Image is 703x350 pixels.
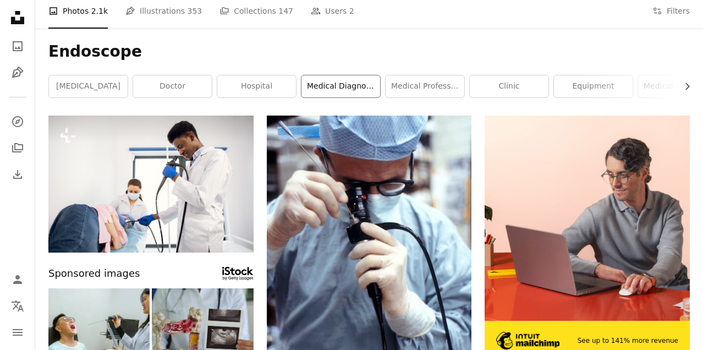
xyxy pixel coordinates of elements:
a: equipment [554,75,633,97]
button: Language [7,295,29,317]
a: Young african american man doctor and female nurse doing endoscopy procedure for female patient, ... [48,179,254,189]
a: Collections [7,137,29,159]
a: doctor [133,75,212,97]
a: hospital [217,75,296,97]
h1: Endoscope [48,42,690,62]
a: [MEDICAL_DATA] [49,75,128,97]
span: 2 [349,5,354,17]
a: man in blue dress shirt holding black corded device [267,264,472,274]
span: 147 [278,5,293,17]
button: scroll list to the right [677,75,690,97]
a: Download History [7,163,29,185]
a: medical professional [386,75,464,97]
a: Home — Unsplash [7,7,29,31]
a: Illustrations [7,62,29,84]
span: See up to 141% more revenue [578,336,678,346]
img: file-1690386555781-336d1949dad1image [496,332,559,349]
span: Sponsored images [48,266,140,282]
a: clinic [470,75,548,97]
img: Young african american man doctor and female nurse doing endoscopy procedure for female patient, ... [48,116,254,253]
img: file-1722962848292-892f2e7827caimage [485,116,690,321]
a: Explore [7,111,29,133]
span: 353 [188,5,202,17]
button: Menu [7,321,29,343]
a: Photos [7,35,29,57]
a: Log in / Sign up [7,269,29,291]
a: medical diagnosis [301,75,380,97]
